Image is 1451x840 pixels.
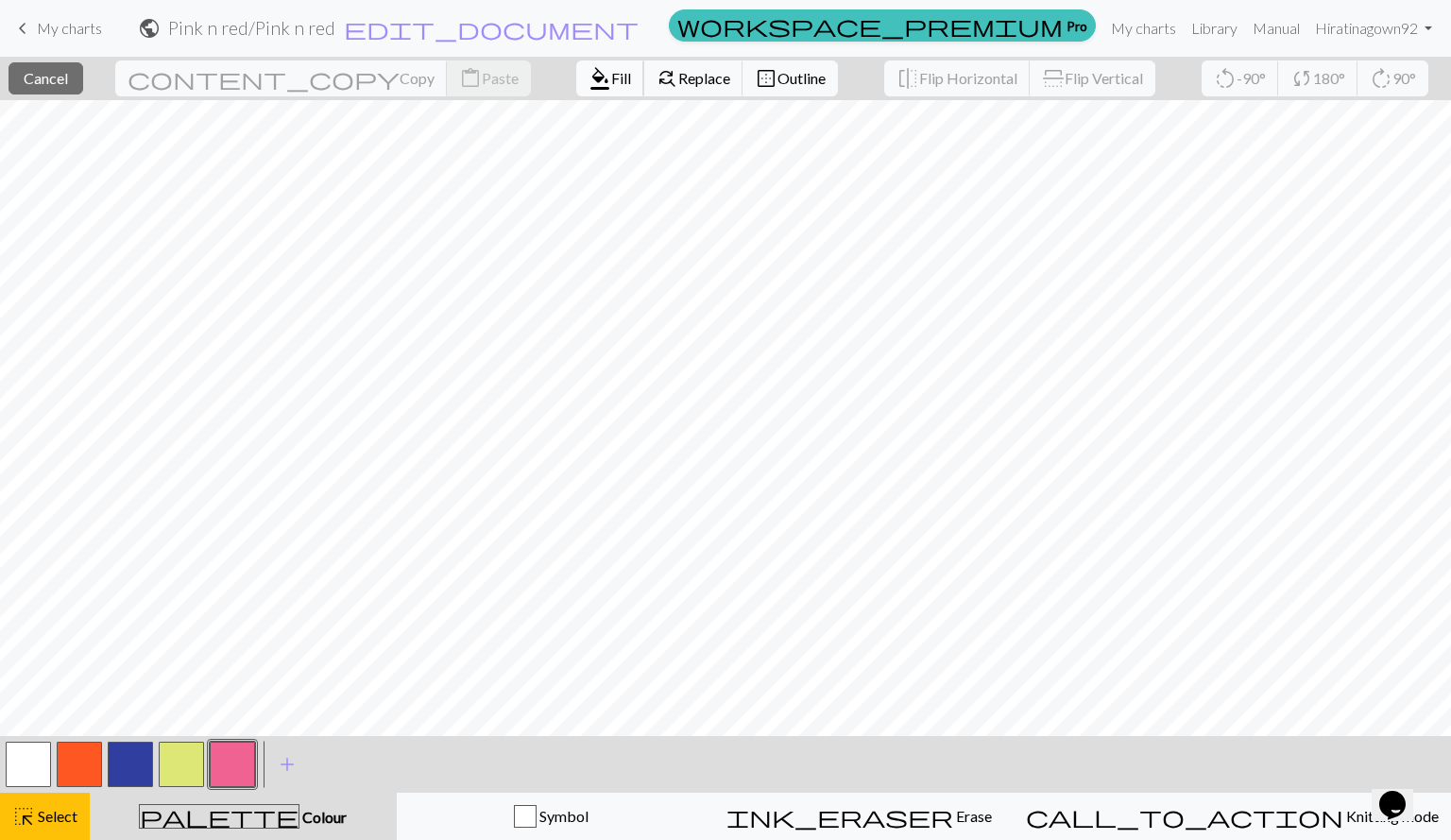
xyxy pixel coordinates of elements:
span: Fill [611,69,631,87]
span: rotate_left [1214,65,1237,92]
button: Knitting mode [1014,793,1451,840]
button: -90° [1202,60,1279,96]
button: Erase [705,793,1014,840]
span: keyboard_arrow_left [11,15,34,42]
span: ink_eraser [726,803,953,830]
a: Hiratinagown92 [1307,9,1440,47]
iframe: chat widget [1372,764,1432,821]
span: highlight_alt [12,803,35,830]
button: Copy [115,60,448,96]
button: 180° [1278,60,1358,96]
span: 180° [1313,69,1345,87]
span: Outline [777,69,826,87]
h2: Pink n red / Pink n red [168,17,335,39]
span: add [276,751,299,778]
span: call_to_action [1026,803,1343,830]
span: -90° [1237,69,1266,87]
button: Colour [90,793,397,840]
button: Replace [643,60,743,96]
button: Fill [576,60,644,96]
span: Flip Vertical [1065,69,1143,87]
span: Flip Horizontal [919,69,1017,87]
span: Replace [678,69,730,87]
span: flip [1040,67,1067,90]
button: Flip Vertical [1030,60,1155,96]
span: border_outer [755,65,777,92]
span: Symbol [537,807,589,825]
span: 90° [1392,69,1416,87]
a: My charts [1103,9,1184,47]
span: rotate_right [1370,65,1392,92]
a: Library [1184,9,1245,47]
span: My charts [37,19,102,37]
span: Erase [953,807,992,825]
span: sync [1290,65,1313,92]
span: edit_document [344,15,639,42]
button: 90° [1357,60,1428,96]
span: Select [35,807,77,825]
span: Cancel [24,69,68,87]
span: Copy [400,69,435,87]
button: Symbol [397,793,706,840]
button: Cancel [9,62,83,94]
a: Pro [669,9,1096,42]
a: My charts [11,12,102,44]
button: Flip Horizontal [884,60,1031,96]
span: workspace_premium [677,12,1063,39]
span: Colour [299,808,347,826]
span: format_color_fill [589,65,611,92]
span: content_copy [128,65,400,92]
button: Outline [743,60,838,96]
span: Knitting mode [1343,807,1439,825]
span: public [138,15,161,42]
a: Manual [1245,9,1307,47]
span: palette [140,803,299,830]
span: find_replace [656,65,678,92]
span: flip [896,65,919,92]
